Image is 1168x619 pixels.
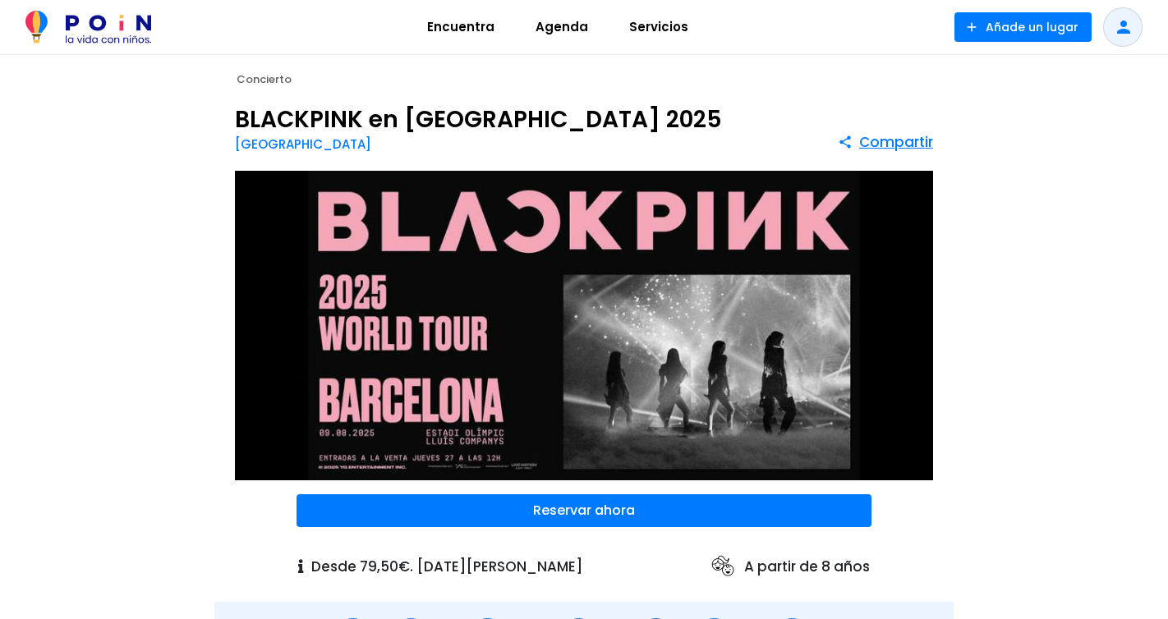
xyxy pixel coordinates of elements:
a: [GEOGRAPHIC_DATA] [235,135,371,153]
img: ages icon [710,553,736,580]
p: Desde 79,50€. [DATE][PERSON_NAME] [298,557,582,578]
a: Encuentra [407,7,515,47]
h1: BLACKPINK en [GEOGRAPHIC_DATA] 2025 [235,108,722,131]
button: Compartir [838,127,933,157]
span: Agenda [528,14,595,40]
span: Encuentra [420,14,502,40]
a: Agenda [515,7,609,47]
a: Servicios [609,7,709,47]
img: BLACKPINK en Barcelona 2025 [235,171,933,481]
span: Concierto [237,71,292,87]
button: Reservar ahora [297,494,871,527]
p: A partir de 8 años [710,553,870,580]
img: POiN [25,11,151,44]
button: Añade un lugar [954,12,1092,42]
span: Servicios [622,14,696,40]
